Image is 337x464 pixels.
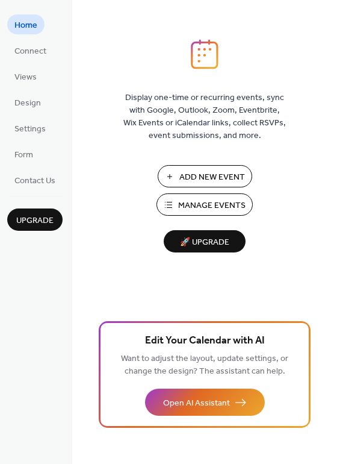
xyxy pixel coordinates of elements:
[179,171,245,184] span: Add New Event
[164,230,246,252] button: 🚀 Upgrade
[7,92,48,112] a: Design
[178,199,246,212] span: Manage Events
[7,118,53,138] a: Settings
[121,351,288,380] span: Want to adjust the layout, update settings, or change the design? The assistant can help.
[156,193,253,216] button: Manage Events
[158,165,252,187] button: Add New Event
[171,234,238,251] span: 🚀 Upgrade
[7,144,40,164] a: Form
[14,149,33,161] span: Form
[14,123,46,136] span: Settings
[7,208,63,231] button: Upgrade
[145,333,265,350] span: Edit Your Calendar with AI
[7,14,45,34] a: Home
[123,92,286,142] span: Display one-time or recurring events, sync with Google, Outlook, Zoom, Eventbrite, Wix Events or ...
[14,45,46,58] span: Connect
[7,170,63,190] a: Contact Us
[145,389,265,416] button: Open AI Assistant
[7,40,54,60] a: Connect
[163,397,230,410] span: Open AI Assistant
[14,97,41,110] span: Design
[14,71,37,84] span: Views
[14,175,55,187] span: Contact Us
[7,66,44,86] a: Views
[16,215,54,227] span: Upgrade
[191,39,218,69] img: logo_icon.svg
[14,19,37,32] span: Home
